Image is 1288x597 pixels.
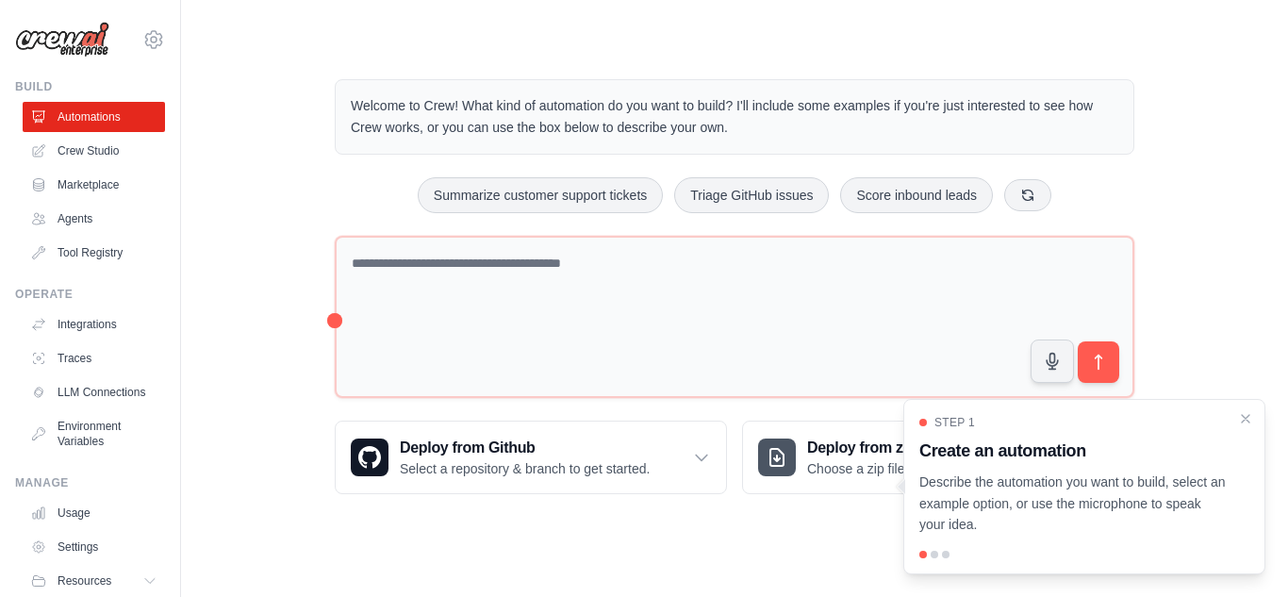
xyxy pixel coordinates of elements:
a: Crew Studio [23,136,165,166]
p: Choose a zip file to upload. [807,459,966,478]
a: Integrations [23,309,165,340]
button: Triage GitHub issues [674,177,829,213]
h3: Deploy from zip file [807,437,966,459]
button: Close walkthrough [1238,411,1253,426]
button: Score inbound leads [840,177,993,213]
h3: Deploy from Github [400,437,650,459]
div: Build [15,79,165,94]
a: Automations [23,102,165,132]
a: Settings [23,532,165,562]
span: Resources [58,573,111,589]
div: Operate [15,287,165,302]
a: Marketplace [23,170,165,200]
p: Select a repository & branch to get started. [400,459,650,478]
img: Logo [15,22,109,58]
button: Summarize customer support tickets [418,177,663,213]
a: Environment Variables [23,411,165,456]
a: Tool Registry [23,238,165,268]
h3: Create an automation [919,438,1227,464]
p: Describe the automation you want to build, select an example option, or use the microphone to spe... [919,472,1227,536]
p: Welcome to Crew! What kind of automation do you want to build? I'll include some examples if you'... [351,95,1118,139]
a: Usage [23,498,165,528]
a: LLM Connections [23,377,165,407]
div: Manage [15,475,165,490]
button: Resources [23,566,165,596]
span: Step 1 [934,415,975,430]
a: Agents [23,204,165,234]
a: Traces [23,343,165,373]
